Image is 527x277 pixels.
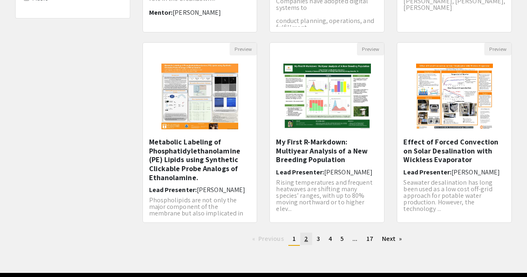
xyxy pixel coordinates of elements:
[304,234,308,243] span: 2
[197,185,245,194] span: [PERSON_NAME]
[6,240,35,271] iframe: Chat
[230,43,257,55] button: Preview
[143,42,258,223] div: Open Presentation <p>Metabolic Labeling of Phosphatidylethanolamine (PE) Lipids using Synthetic C...
[276,179,378,212] p: Rising temperatures and frequent heatwaves are shifting many species’ ranges, with up to 80% movi...
[153,55,246,137] img: <p>Metabolic Labeling of Phosphatidylethanolamine (PE) Lipids using Synthetic Clickable Probe Ana...
[378,233,406,245] a: Next page
[317,234,320,243] span: 3
[451,168,500,176] span: [PERSON_NAME]
[403,168,505,176] h6: Lead Presenter:
[269,42,384,223] div: Open Presentation <p>My First R-Markdown: Multiyear Analysis of a New Breeding Population</p>
[275,55,379,137] img: <p>My First R-Markdown: Multiyear Analysis of a New Breeding Population</p>
[403,179,505,212] p: Seawater desalination has long been used as a low cost off-grid approach for potable water produc...
[276,18,378,31] p: conduct planning, operations, and fulfillment.
[173,8,221,17] span: [PERSON_NAME]
[341,234,344,243] span: 5
[143,233,512,246] ul: Pagination
[329,234,332,243] span: 4
[276,168,378,176] h6: Lead Presenter:
[149,186,251,194] h6: Lead Presenter:
[357,43,384,55] button: Preview
[403,137,505,164] h5: Effect of Forced Convection on Solar Desalination with Wickless Evaporator
[484,43,511,55] button: Preview
[324,168,373,176] span: [PERSON_NAME]
[149,137,251,182] h5: Metabolic Labeling of Phosphatidylethanolamine (PE) Lipids using Synthetic Clickable Probe Analog...
[276,137,378,164] h5: My First R-Markdown: Multiyear Analysis of a New Breeding Population
[352,234,357,243] span: ...
[149,8,173,17] span: Mentor:
[258,234,284,243] span: Previous
[292,234,296,243] span: 1
[366,234,373,243] span: 17
[408,55,501,137] img: <p>Effect of Forced Convection on Solar Desalination with Wickless Evaporator</p>
[149,197,251,230] p: Phospholipids are not only the major component of the membrane but also implicated in detecting h...
[397,42,512,223] div: Open Presentation <p>Effect of Forced Convection on Solar Desalination with Wickless Evaporator</p>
